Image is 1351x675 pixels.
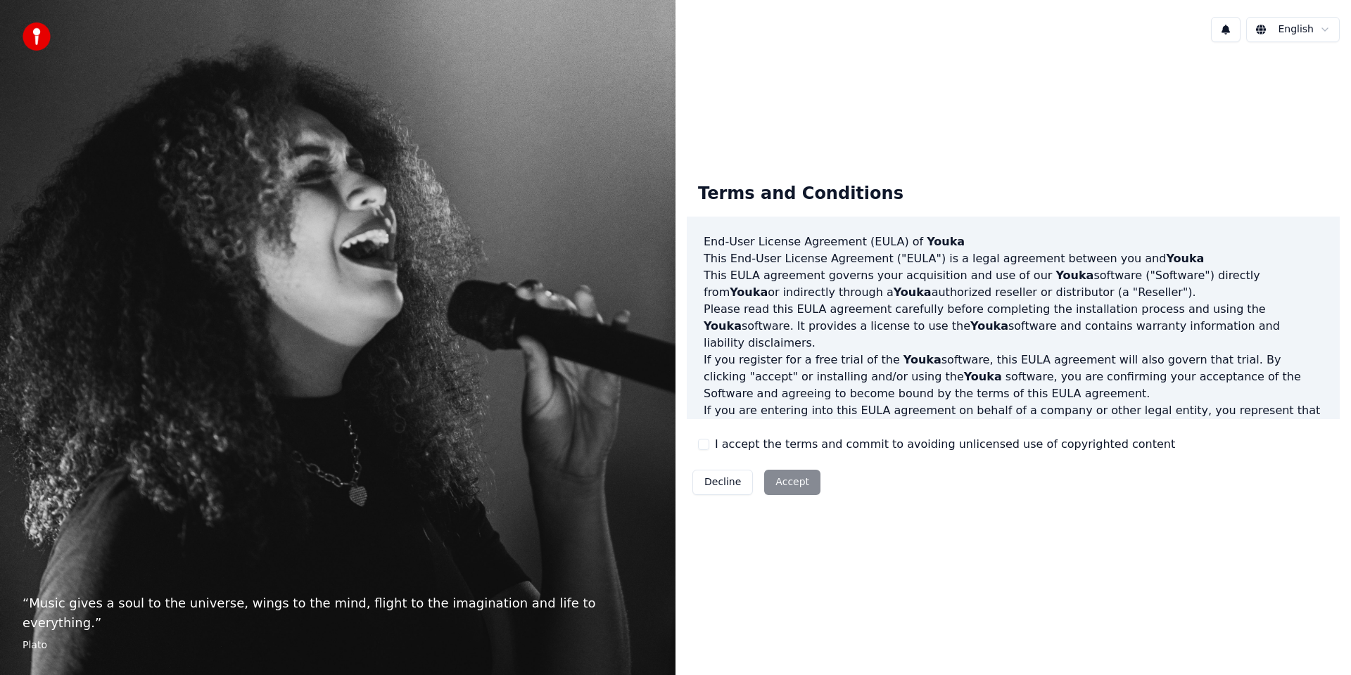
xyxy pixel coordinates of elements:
[704,402,1323,470] p: If you are entering into this EULA agreement on behalf of a company or other legal entity, you re...
[692,470,753,495] button: Decline
[23,22,51,51] img: youka
[730,285,768,299] span: Youka
[23,593,653,633] p: “ Music gives a soul to the universe, wings to the mind, flight to the imagination and life to ev...
[23,638,653,652] footer: Plato
[927,235,965,248] span: Youka
[704,250,1323,267] p: This End-User License Agreement ("EULA") is a legal agreement between you and
[704,233,1323,250] h3: End-User License Agreement (EULA) of
[903,353,941,366] span: Youka
[704,352,1323,402] p: If you register for a free trial of the software, this EULA agreement will also govern that trial...
[704,319,742,333] span: Youka
[687,172,915,217] div: Terms and Conditions
[715,436,1175,453] label: I accept the terms and commit to avoiding unlicensed use of copyrighted content
[704,301,1323,352] p: Please read this EULA agreement carefully before completing the installation process and using th...
[894,285,932,299] span: Youka
[964,370,1002,383] span: Youka
[1055,269,1093,282] span: Youka
[1166,252,1204,265] span: Youka
[970,319,1008,333] span: Youka
[704,267,1323,301] p: This EULA agreement governs your acquisition and use of our software ("Software") directly from o...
